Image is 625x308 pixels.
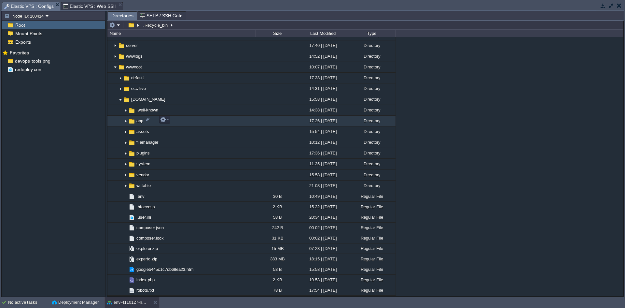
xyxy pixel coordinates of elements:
img: AMDAwAAAACH5BAEAAAAALAAAAAABAAEAAAICRAEAOw== [118,73,123,83]
img: AMDAwAAAACH5BAEAAAAALAAAAAABAAEAAAICRAEAOw== [123,254,128,264]
span: robots.txt [135,287,155,293]
div: 10:49 | [DATE] [298,191,347,201]
div: 15:58 | [DATE] [298,264,347,274]
img: AMDAwAAAACH5BAEAAAAALAAAAAABAAEAAAICRAEAOw== [123,159,128,169]
div: Directory [347,181,396,191]
div: Regular File [347,202,396,212]
a: assets [135,129,150,134]
div: Regular File [347,264,396,274]
span: filemanager [135,139,159,145]
div: Name [108,30,256,37]
button: .Recycle_bin [142,22,169,28]
div: 15:54 | [DATE] [298,126,347,137]
a: Mount Points [14,31,43,37]
img: AMDAwAAAACH5BAEAAAAALAAAAAABAAEAAAICRAEAOw== [123,233,128,243]
img: AMDAwAAAACH5BAEAAAAALAAAAAABAAEAAAICRAEAOw== [128,214,135,221]
div: 242 B [256,223,298,233]
a: ekplorer.zip [135,246,159,251]
a: Root [14,22,26,28]
div: 14:38 | [DATE] [298,105,347,115]
div: 10:12 | [DATE] [298,137,347,147]
div: Directory [347,62,396,72]
a: plugins [135,150,151,156]
div: 17:06 | [DATE] [298,296,347,306]
img: AMDAwAAAACH5BAEAAAAALAAAAAABAAEAAAICRAEAOw== [128,193,135,200]
a: wwwroot [125,64,143,70]
img: AMDAwAAAACH5BAEAAAAALAAAAAABAAEAAAICRAEAOw== [128,161,135,168]
span: Directories [111,12,133,20]
div: Regular File [347,223,396,233]
div: 28 KB [256,296,298,306]
div: Type [347,30,396,37]
img: AMDAwAAAACH5BAEAAAAALAAAAAABAAEAAAICRAEAOw== [123,148,128,158]
span: Favorites [8,50,30,56]
img: AMDAwAAAACH5BAEAAAAALAAAAAABAAEAAAICRAEAOw== [128,287,135,294]
span: .user.ini [135,214,152,220]
a: index.php [135,277,156,283]
a: expertc.zip [135,256,158,262]
img: AMDAwAAAACH5BAEAAAAALAAAAAABAAEAAAICRAEAOw== [123,296,128,306]
span: googleb445c1c7cb68ea23.html [135,267,196,272]
a: composer.json [135,225,165,230]
span: ecc-live [130,86,147,91]
div: Regular File [347,191,396,201]
div: 17:33 | [DATE] [298,73,347,83]
span: .well-known [135,107,159,113]
div: 30 B [256,191,298,201]
div: 07:23 | [DATE] [298,243,347,254]
div: Last Modified [299,30,347,37]
div: Directory [347,137,396,147]
div: 14:52 | [DATE] [298,51,347,61]
span: composer.lock [135,235,165,241]
div: Directory [347,94,396,104]
a: Favorites [8,50,30,55]
div: 10:07 | [DATE] [298,62,347,72]
img: AMDAwAAAACH5BAEAAAAALAAAAAABAAEAAAICRAEAOw== [128,235,135,242]
div: Directory [347,105,396,115]
img: AMDAwAAAACH5BAEAAAAALAAAAAABAAEAAAICRAEAOw== [128,128,135,136]
div: Regular File [347,254,396,264]
img: AMDAwAAAACH5BAEAAAAALAAAAAABAAEAAAICRAEAOw== [123,105,128,115]
img: AMDAwAAAACH5BAEAAAAALAAAAAABAAEAAAICRAEAOw== [123,243,128,254]
img: AMDAwAAAACH5BAEAAAAALAAAAAABAAEAAAICRAEAOw== [123,275,128,285]
div: 21:08 | [DATE] [298,181,347,191]
img: AMDAwAAAACH5BAEAAAAALAAAAAABAAEAAAICRAEAOw== [128,256,135,263]
div: 15 MB [256,243,298,254]
div: 14:31 | [DATE] [298,83,347,94]
div: Directory [347,148,396,158]
div: Regular File [347,212,396,222]
div: Size [256,30,298,37]
div: 11:35 | [DATE] [298,159,347,169]
span: SFTP / SSH Gate [140,12,183,20]
img: AMDAwAAAACH5BAEAAAAALAAAAAABAAEAAAICRAEAOw== [123,181,128,191]
a: app [135,118,144,124]
img: AMDAwAAAACH5BAEAAAAALAAAAAABAAEAAAICRAEAOw== [123,127,128,137]
a: devops-tools.png [14,58,51,64]
div: Regular File [347,275,396,285]
input: Click to enter the path [107,21,623,30]
div: 58 B [256,212,298,222]
div: 20:34 | [DATE] [298,212,347,222]
a: redeploy.conf [14,66,44,72]
img: AMDAwAAAACH5BAEAAAAALAAAAAABAAEAAAICRAEAOw== [128,171,135,179]
span: [DOMAIN_NAME] [130,96,166,102]
div: Directory [347,40,396,51]
img: AMDAwAAAACH5BAEAAAAALAAAAAABAAEAAAICRAEAOw== [123,75,130,82]
span: server [125,43,139,48]
a: wwwlogs [125,53,144,59]
img: AMDAwAAAACH5BAEAAAAALAAAAAABAAEAAAICRAEAOw== [128,224,135,231]
img: AMDAwAAAACH5BAEAAAAALAAAAAABAAEAAAICRAEAOw== [128,118,135,125]
div: 31 KB [256,233,298,243]
span: backup [125,32,141,37]
img: AMDAwAAAACH5BAEAAAAALAAAAAABAAEAAAICRAEAOw== [128,182,135,189]
div: Directory [347,126,396,137]
div: 2 KB [256,275,298,285]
